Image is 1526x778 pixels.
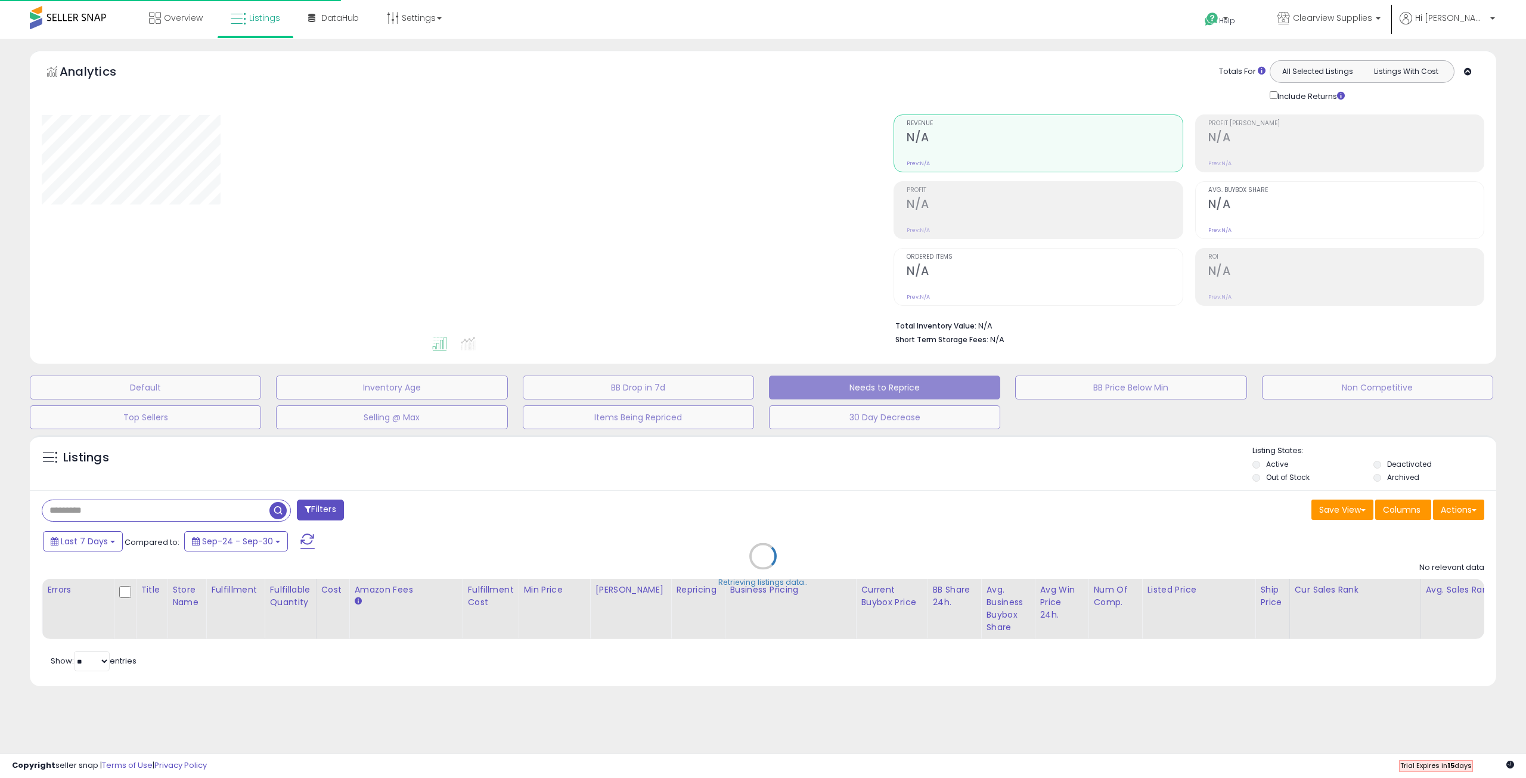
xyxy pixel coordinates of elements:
button: BB Price Below Min [1015,376,1246,399]
small: Prev: N/A [1208,227,1232,234]
div: Retrieving listings data.. [718,577,808,588]
span: Profit [907,187,1182,194]
h2: N/A [1208,264,1484,280]
div: Include Returns [1261,89,1359,103]
b: Short Term Storage Fees: [895,334,988,345]
button: BB Drop in 7d [523,376,754,399]
button: Needs to Reprice [769,376,1000,399]
button: Listings With Cost [1361,64,1450,79]
button: All Selected Listings [1273,64,1362,79]
button: 30 Day Decrease [769,405,1000,429]
h2: N/A [907,264,1182,280]
span: DataHub [321,12,359,24]
span: Profit [PERSON_NAME] [1208,120,1484,127]
small: Prev: N/A [1208,160,1232,167]
h2: N/A [907,131,1182,147]
a: Hi [PERSON_NAME] [1400,12,1495,39]
span: Ordered Items [907,254,1182,261]
a: Help [1195,3,1258,39]
li: N/A [895,318,1475,332]
button: Items Being Repriced [523,405,754,429]
span: Revenue [907,120,1182,127]
small: Prev: N/A [907,227,930,234]
i: Get Help [1204,12,1219,27]
button: Non Competitive [1262,376,1493,399]
span: N/A [990,334,1004,345]
small: Prev: N/A [907,160,930,167]
h2: N/A [907,197,1182,213]
button: Top Sellers [30,405,261,429]
span: Help [1219,16,1235,26]
small: Prev: N/A [1208,293,1232,300]
div: Totals For [1219,66,1266,78]
h2: N/A [1208,131,1484,147]
b: Total Inventory Value: [895,321,976,331]
h2: N/A [1208,197,1484,213]
span: Hi [PERSON_NAME] [1415,12,1487,24]
button: Inventory Age [276,376,507,399]
button: Default [30,376,261,399]
span: Overview [164,12,203,24]
span: ROI [1208,254,1484,261]
span: Avg. Buybox Share [1208,187,1484,194]
small: Prev: N/A [907,293,930,300]
span: Listings [249,12,280,24]
span: Clearview Supplies [1293,12,1372,24]
h5: Analytics [60,63,139,83]
button: Selling @ Max [276,405,507,429]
